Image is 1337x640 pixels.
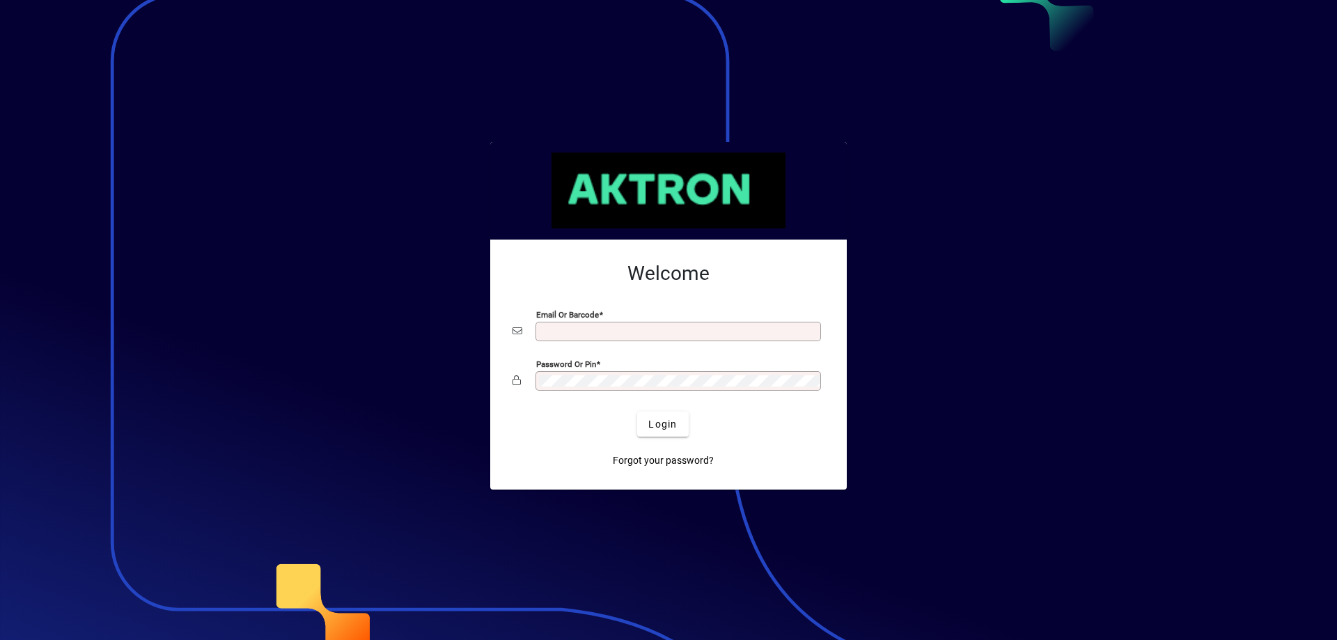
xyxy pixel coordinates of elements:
mat-label: Email or Barcode [536,310,599,320]
mat-label: Password or Pin [536,359,596,369]
h2: Welcome [513,262,824,286]
a: Forgot your password? [607,448,719,473]
span: Login [648,417,677,432]
span: Forgot your password? [613,453,714,468]
button: Login [637,412,688,437]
